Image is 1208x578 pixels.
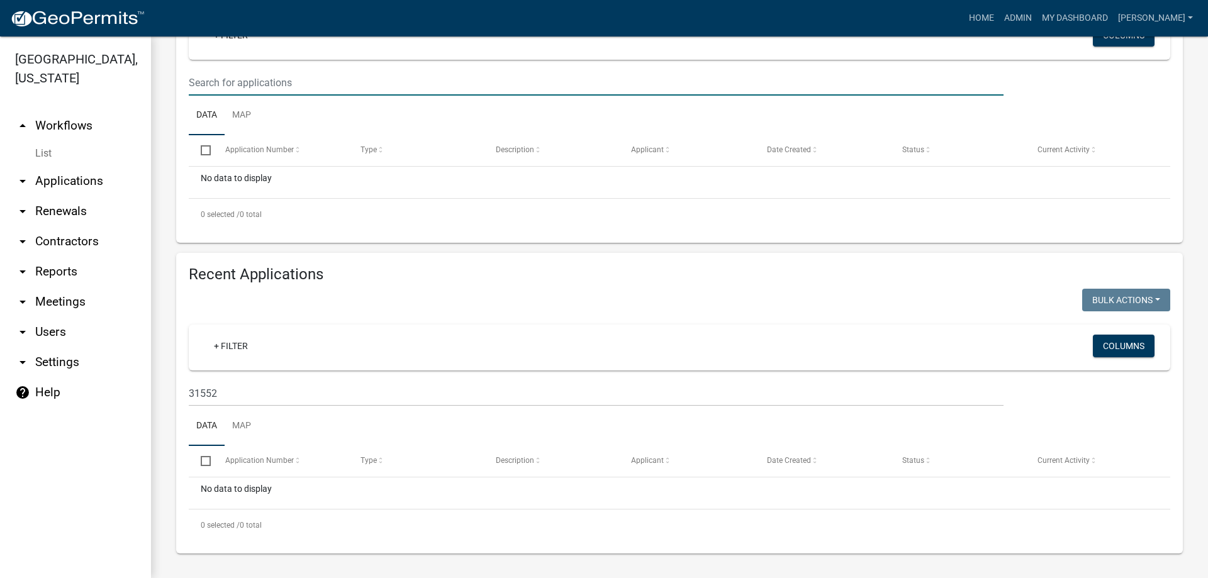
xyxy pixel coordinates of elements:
[619,135,754,165] datatable-header-cell: Applicant
[754,135,890,165] datatable-header-cell: Date Created
[15,355,30,370] i: arrow_drop_down
[767,456,811,465] span: Date Created
[204,335,258,357] a: + Filter
[189,70,1004,96] input: Search for applications
[189,265,1170,284] h4: Recent Applications
[201,210,240,219] span: 0 selected /
[204,24,258,47] a: + Filter
[349,446,484,476] datatable-header-cell: Type
[361,456,377,465] span: Type
[15,118,30,133] i: arrow_drop_up
[189,406,225,447] a: Data
[15,294,30,309] i: arrow_drop_down
[767,145,811,154] span: Date Created
[15,264,30,279] i: arrow_drop_down
[15,204,30,219] i: arrow_drop_down
[349,135,484,165] datatable-header-cell: Type
[201,521,240,530] span: 0 selected /
[213,135,348,165] datatable-header-cell: Application Number
[189,167,1170,198] div: No data to display
[754,446,890,476] datatable-header-cell: Date Created
[189,135,213,165] datatable-header-cell: Select
[213,446,348,476] datatable-header-cell: Application Number
[225,96,259,136] a: Map
[1026,135,1161,165] datatable-header-cell: Current Activity
[902,145,924,154] span: Status
[964,6,999,30] a: Home
[1093,24,1155,47] button: Columns
[484,446,619,476] datatable-header-cell: Description
[484,135,619,165] datatable-header-cell: Description
[189,199,1170,230] div: 0 total
[225,406,259,447] a: Map
[1082,289,1170,311] button: Bulk Actions
[999,6,1037,30] a: Admin
[1037,145,1090,154] span: Current Activity
[890,446,1026,476] datatable-header-cell: Status
[890,135,1026,165] datatable-header-cell: Status
[631,456,664,465] span: Applicant
[902,456,924,465] span: Status
[189,446,213,476] datatable-header-cell: Select
[15,174,30,189] i: arrow_drop_down
[225,145,294,154] span: Application Number
[189,381,1004,406] input: Search for applications
[361,145,377,154] span: Type
[225,456,294,465] span: Application Number
[189,477,1170,509] div: No data to display
[189,96,225,136] a: Data
[631,145,664,154] span: Applicant
[15,234,30,249] i: arrow_drop_down
[1026,446,1161,476] datatable-header-cell: Current Activity
[1037,456,1090,465] span: Current Activity
[15,385,30,400] i: help
[15,325,30,340] i: arrow_drop_down
[1037,6,1113,30] a: My Dashboard
[1113,6,1198,30] a: [PERSON_NAME]
[496,456,534,465] span: Description
[1093,335,1155,357] button: Columns
[189,509,1170,541] div: 0 total
[496,145,534,154] span: Description
[619,446,754,476] datatable-header-cell: Applicant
